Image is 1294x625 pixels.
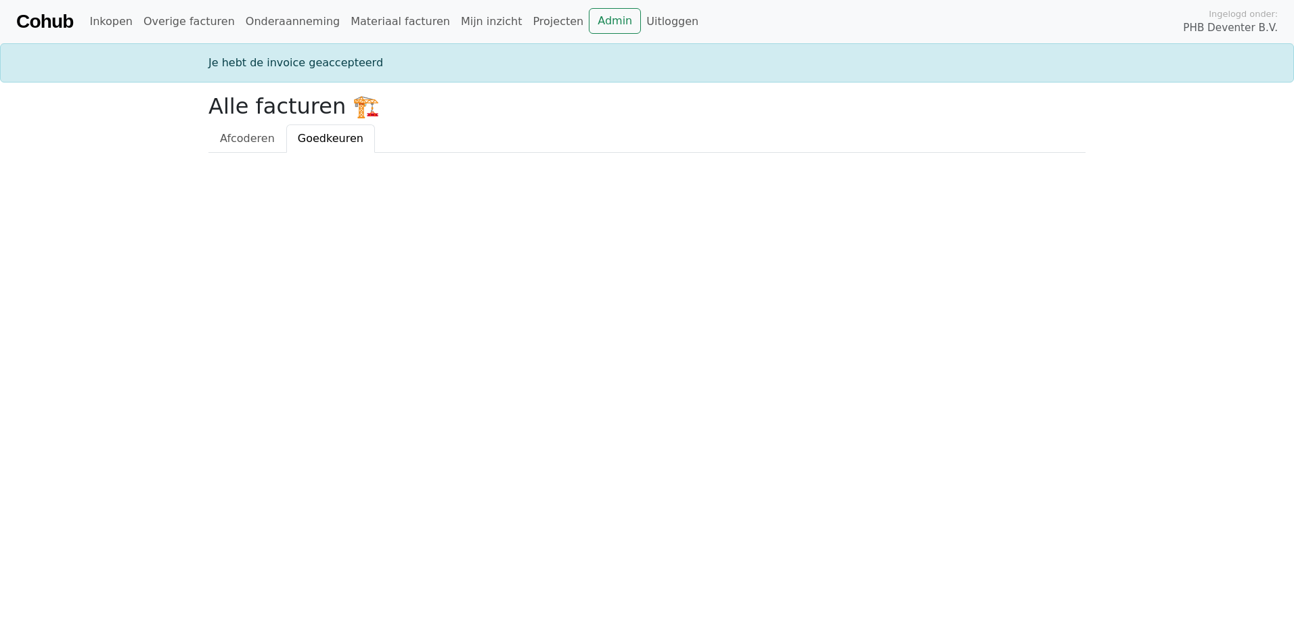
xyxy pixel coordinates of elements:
[345,8,455,35] a: Materiaal facturen
[208,124,286,153] a: Afcoderen
[1183,20,1278,36] span: PHB Deventer B.V.
[286,124,375,153] a: Goedkeuren
[527,8,589,35] a: Projecten
[84,8,137,35] a: Inkopen
[298,132,363,145] span: Goedkeuren
[220,132,275,145] span: Afcoderen
[240,8,345,35] a: Onderaanneming
[455,8,528,35] a: Mijn inzicht
[1209,7,1278,20] span: Ingelogd onder:
[589,8,641,34] a: Admin
[16,5,73,38] a: Cohub
[641,8,704,35] a: Uitloggen
[200,55,1094,71] div: Je hebt de invoice geaccepteerd
[208,93,1086,119] h2: Alle facturen 🏗️
[138,8,240,35] a: Overige facturen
